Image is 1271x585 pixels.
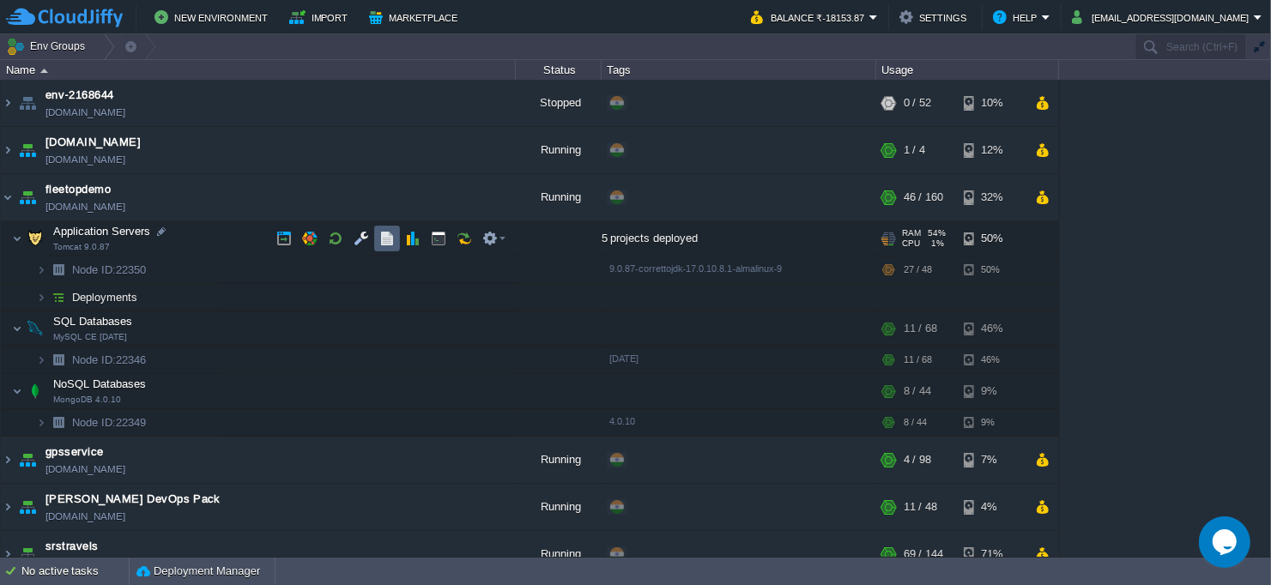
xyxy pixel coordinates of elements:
div: 5 projects deployed [602,221,876,256]
span: Tomcat 9.0.87 [53,242,110,252]
button: Deployment Manager [136,563,260,580]
a: fleetopdemo [45,181,111,198]
div: 8 / 44 [904,409,927,436]
span: 1% [927,238,944,249]
button: Env Groups [6,34,91,58]
a: [DOMAIN_NAME] [45,151,125,168]
img: AMDAwAAAACH5BAEAAAAALAAAAAABAAEAAAICRAEAOw== [36,284,46,311]
img: AMDAwAAAACH5BAEAAAAALAAAAAABAAEAAAICRAEAOw== [40,69,48,73]
img: AMDAwAAAACH5BAEAAAAALAAAAAABAAEAAAICRAEAOw== [1,484,15,530]
span: Node ID: [72,416,116,429]
div: 0 / 52 [904,80,931,126]
div: 1 / 4 [904,127,925,173]
a: NoSQL DatabasesMongoDB 4.0.10 [51,377,148,390]
img: AMDAwAAAACH5BAEAAAAALAAAAAABAAEAAAICRAEAOw== [23,221,47,256]
a: [DOMAIN_NAME] [45,555,125,572]
a: Node ID:22349 [70,415,148,430]
span: 22349 [70,415,148,430]
img: AMDAwAAAACH5BAEAAAAALAAAAAABAAEAAAICRAEAOw== [36,409,46,436]
img: AMDAwAAAACH5BAEAAAAALAAAAAABAAEAAAICRAEAOw== [46,284,70,311]
span: [DATE] [609,353,639,364]
span: RAM [902,228,921,238]
a: [DOMAIN_NAME] [45,508,125,525]
button: Help [993,7,1042,27]
div: No active tasks [21,558,129,585]
div: 11 / 68 [904,311,937,346]
img: AMDAwAAAACH5BAEAAAAALAAAAAABAAEAAAICRAEAOw== [15,437,39,483]
img: AMDAwAAAACH5BAEAAAAALAAAAAABAAEAAAICRAEAOw== [36,347,46,373]
button: Import [289,7,354,27]
div: 46 / 160 [904,174,943,220]
span: 9.0.87-correttojdk-17.0.10.8.1-almalinux-9 [609,263,783,274]
img: AMDAwAAAACH5BAEAAAAALAAAAAABAAEAAAICRAEAOw== [15,80,39,126]
div: Tags [602,60,875,80]
img: AMDAwAAAACH5BAEAAAAALAAAAAABAAEAAAICRAEAOw== [46,409,70,436]
img: AMDAwAAAACH5BAEAAAAALAAAAAABAAEAAAICRAEAOw== [1,437,15,483]
span: 54% [928,228,946,238]
div: 27 / 48 [904,256,932,283]
img: AMDAwAAAACH5BAEAAAAALAAAAAABAAEAAAICRAEAOw== [12,221,22,256]
a: Node ID:22350 [70,262,148,277]
div: 4 / 98 [904,437,931,483]
img: AMDAwAAAACH5BAEAAAAALAAAAAABAAEAAAICRAEAOw== [36,256,46,283]
div: Running [516,484,602,530]
a: gpsservice [45,443,104,461]
button: New Environment [154,7,273,27]
div: 10% [964,80,1020,126]
div: 69 / 144 [904,531,943,577]
span: 22350 [70,262,148,277]
img: CloudJiffy [6,7,123,28]
img: AMDAwAAAACH5BAEAAAAALAAAAAABAAEAAAICRAEAOw== [23,311,47,346]
div: 9% [964,374,1020,408]
div: Status [517,60,601,80]
div: 50% [964,221,1020,256]
button: Settings [899,7,971,27]
div: 11 / 48 [904,484,937,530]
a: [DOMAIN_NAME] [45,104,125,121]
img: AMDAwAAAACH5BAEAAAAALAAAAAABAAEAAAICRAEAOw== [12,374,22,408]
span: Deployments [70,290,140,305]
div: 7% [964,437,1020,483]
a: [DOMAIN_NAME] [45,198,125,215]
div: 46% [964,347,1020,373]
div: 50% [964,256,1020,283]
img: AMDAwAAAACH5BAEAAAAALAAAAAABAAEAAAICRAEAOw== [1,174,15,220]
img: AMDAwAAAACH5BAEAAAAALAAAAAABAAEAAAICRAEAOw== [15,484,39,530]
img: AMDAwAAAACH5BAEAAAAALAAAAAABAAEAAAICRAEAOw== [23,374,47,408]
div: Running [516,174,602,220]
span: Node ID: [72,263,116,276]
div: Running [516,127,602,173]
a: Application ServersTomcat 9.0.87 [51,225,153,238]
div: 12% [964,127,1020,173]
img: AMDAwAAAACH5BAEAAAAALAAAAAABAAEAAAICRAEAOw== [15,127,39,173]
div: 9% [964,409,1020,436]
a: [DOMAIN_NAME] [45,134,141,151]
a: Node ID:22346 [70,353,148,367]
div: Running [516,437,602,483]
span: Node ID: [72,353,116,366]
div: 71% [964,531,1020,577]
span: Application Servers [51,224,153,238]
span: MySQL CE [DATE] [53,332,127,342]
div: 32% [964,174,1020,220]
img: AMDAwAAAACH5BAEAAAAALAAAAAABAAEAAAICRAEAOw== [1,127,15,173]
span: NoSQL Databases [51,377,148,391]
img: AMDAwAAAACH5BAEAAAAALAAAAAABAAEAAAICRAEAOw== [46,256,70,283]
a: env-2168644 [45,87,114,104]
button: [EMAIL_ADDRESS][DOMAIN_NAME] [1072,7,1254,27]
div: 8 / 44 [904,374,931,408]
a: [PERSON_NAME] DevOps Pack [45,491,221,508]
div: Usage [877,60,1058,80]
span: SQL Databases [51,314,135,329]
span: CPU [902,238,920,249]
a: [DOMAIN_NAME] [45,461,125,478]
img: AMDAwAAAACH5BAEAAAAALAAAAAABAAEAAAICRAEAOw== [15,531,39,577]
span: MongoDB 4.0.10 [53,395,121,405]
a: srstravels [45,538,99,555]
div: Running [516,531,602,577]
